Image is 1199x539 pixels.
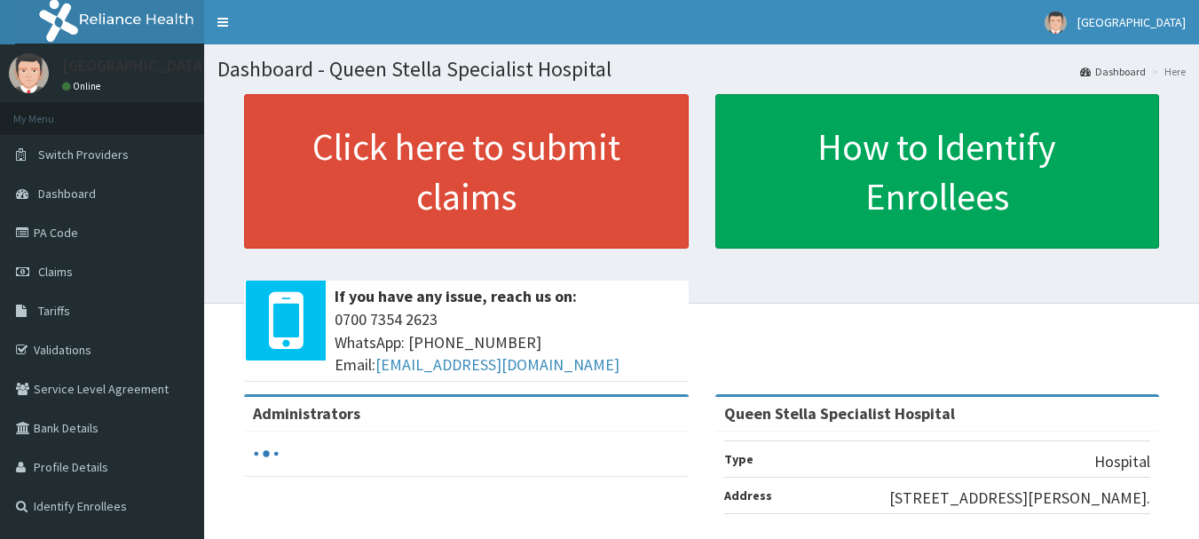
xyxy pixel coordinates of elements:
svg: audio-loading [253,440,280,467]
span: Dashboard [38,186,96,202]
strong: Queen Stella Specialist Hospital [724,403,955,424]
h1: Dashboard - Queen Stella Specialist Hospital [217,58,1186,81]
p: [GEOGRAPHIC_DATA] [62,58,209,74]
span: Tariffs [38,303,70,319]
span: Switch Providers [38,147,129,162]
li: Here [1148,64,1186,79]
span: [GEOGRAPHIC_DATA] [1077,14,1186,30]
a: Dashboard [1080,64,1146,79]
p: Hospital [1094,450,1150,473]
b: Administrators [253,403,360,424]
b: Type [724,451,753,467]
span: 0700 7354 2623 WhatsApp: [PHONE_NUMBER] Email: [335,308,680,377]
span: Claims [38,264,73,280]
a: How to Identify Enrollees [715,94,1160,249]
b: Address [724,487,772,503]
img: User Image [9,53,49,93]
b: If you have any issue, reach us on: [335,286,577,306]
a: Online [62,80,105,92]
img: User Image [1045,12,1067,34]
p: [STREET_ADDRESS][PERSON_NAME]. [889,487,1150,510]
a: [EMAIL_ADDRESS][DOMAIN_NAME] [375,354,619,375]
a: Click here to submit claims [244,94,689,249]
